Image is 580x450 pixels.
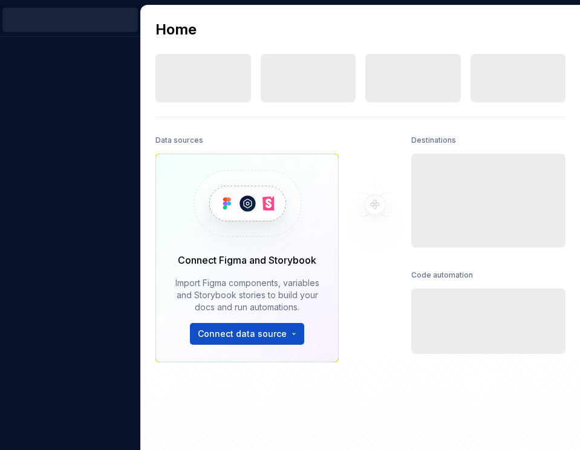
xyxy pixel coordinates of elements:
[155,20,197,39] h2: Home
[178,253,316,267] div: Connect Figma and Storybook
[411,132,456,149] div: Destinations
[173,277,321,313] div: Import Figma components, variables and Storybook stories to build your docs and run automations.
[198,328,287,340] span: Connect data source
[190,323,304,345] button: Connect data source
[155,132,203,149] div: Data sources
[411,267,473,284] div: Code automation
